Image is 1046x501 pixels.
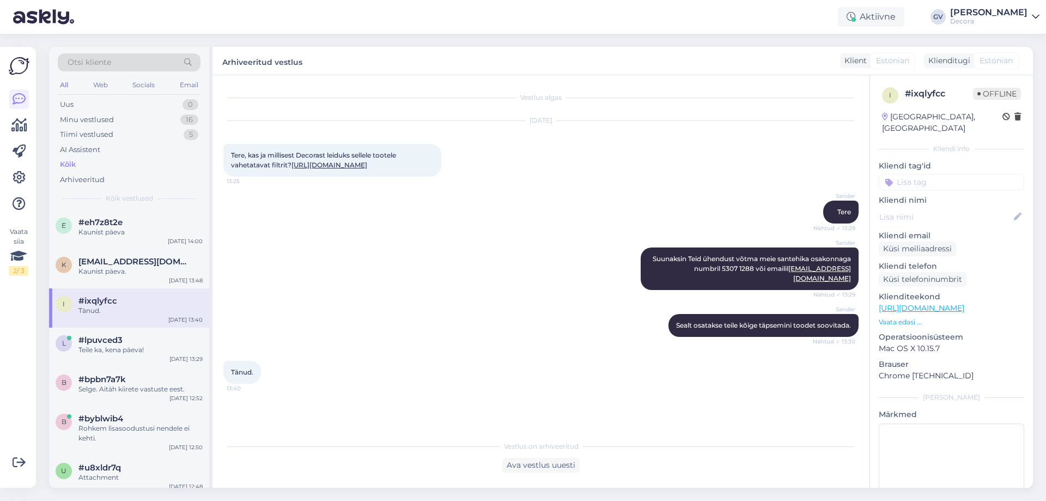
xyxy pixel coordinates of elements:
[653,255,853,282] span: Suunaksin Teid ühendust võtma meie santehika osakonnaga numbril 5307 1288 või emailil
[58,78,70,92] div: All
[227,384,267,393] span: 13:40
[223,93,859,102] div: Vestlus algas
[879,291,1024,303] p: Klienditeekond
[876,55,909,67] span: Estonian
[9,56,29,76] img: Askly Logo
[78,345,203,355] div: Teile ka, kena päeva!
[879,272,966,287] div: Küsi telefoninumbrit
[840,55,867,67] div: Klient
[62,378,66,387] span: b
[879,261,1024,272] p: Kliendi telefon
[879,195,1024,206] p: Kliendi nimi
[169,394,203,402] div: [DATE] 12:52
[502,458,580,473] div: Ava vestlus uuesti
[60,129,113,140] div: Tiimi vestlused
[60,114,114,125] div: Minu vestlused
[924,55,970,67] div: Klienditugi
[814,239,855,247] span: Sander
[813,337,855,346] span: Nähtud ✓ 13:30
[882,111,1002,134] div: [GEOGRAPHIC_DATA], [GEOGRAPHIC_DATA]
[879,359,1024,370] p: Brauser
[78,375,126,384] span: #bpbn7a7k
[879,211,1012,223] input: Lisa nimi
[106,194,153,203] span: Kõik vestlused
[78,384,203,394] div: Selge. Aitäh kiirete vastuste eest.
[183,99,198,110] div: 0
[78,424,203,443] div: Rohkem lisasoodustusi nendele ei kehti.
[814,305,855,313] span: Sander
[62,261,66,269] span: K
[168,316,203,324] div: [DATE] 13:40
[879,144,1024,154] div: Kliendi info
[504,442,579,451] span: Vestlus on arhiveeritud
[905,87,973,100] div: # ixqlyfcc
[63,300,65,308] span: i
[223,116,859,125] div: [DATE]
[838,7,904,27] div: Aktiivne
[676,321,851,329] span: Sealt osatakse teile kõige täpsemini toodet soovitada.
[78,335,123,345] span: #lpuvced3
[837,208,851,216] span: Tere
[227,177,267,185] span: 13:25
[889,91,891,99] span: i
[78,306,203,316] div: Tänud.
[291,161,367,169] a: [URL][DOMAIN_NAME]
[788,264,851,282] a: [EMAIL_ADDRESS][DOMAIN_NAME]
[180,114,198,125] div: 16
[130,78,157,92] div: Socials
[78,414,123,424] span: #byblwib4
[222,53,302,68] label: Arhiveeritud vestlus
[879,317,1024,327] p: Vaata edasi ...
[950,8,1039,26] a: [PERSON_NAME]Decora
[78,296,117,306] span: #ixqlyfcc
[169,276,203,285] div: [DATE] 13:48
[814,192,855,200] span: Sander
[973,88,1021,100] span: Offline
[879,174,1024,190] input: Lisa tag
[813,224,855,232] span: Nähtud ✓ 13:29
[169,482,203,491] div: [DATE] 12:48
[931,9,946,25] div: GV
[60,144,100,155] div: AI Assistent
[60,174,105,185] div: Arhiveeritud
[879,331,1024,343] p: Operatsioonisüsteem
[9,266,28,276] div: 2 / 3
[879,303,964,313] a: [URL][DOMAIN_NAME]
[60,159,76,170] div: Kõik
[813,291,855,299] span: Nähtud ✓ 13:29
[950,17,1027,26] div: Decora
[879,393,1024,402] div: [PERSON_NAME]
[168,237,203,245] div: [DATE] 14:00
[879,370,1024,382] p: Chrome [TECHNICAL_ID]
[231,151,398,169] span: Tere, kas ja millisest Decorast leiduks sellele tootele vahetatavat filtrit?
[169,443,203,451] div: [DATE] 12:50
[62,221,66,230] span: e
[78,267,203,276] div: Kaunist päeva.
[980,55,1013,67] span: Estonian
[60,99,74,110] div: Uus
[78,227,203,237] div: Kaunist päeva
[879,230,1024,242] p: Kliendi email
[78,257,192,267] span: Kertu8725@gmail.com
[78,218,123,227] span: #eh7z8t2e
[78,473,203,482] div: Attachment
[91,78,110,92] div: Web
[62,339,66,347] span: l
[178,78,200,92] div: Email
[9,227,28,276] div: Vaata siia
[879,242,956,256] div: Küsi meiliaadressi
[169,355,203,363] div: [DATE] 13:29
[61,467,66,475] span: u
[879,343,1024,354] p: Mac OS X 10.15.7
[950,8,1027,17] div: [PERSON_NAME]
[184,129,198,140] div: 5
[879,160,1024,172] p: Kliendi tag'id
[62,418,66,426] span: b
[78,463,121,473] span: #u8xldr7q
[879,409,1024,420] p: Märkmed
[231,368,253,376] span: Tänud.
[68,57,111,68] span: Otsi kliente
